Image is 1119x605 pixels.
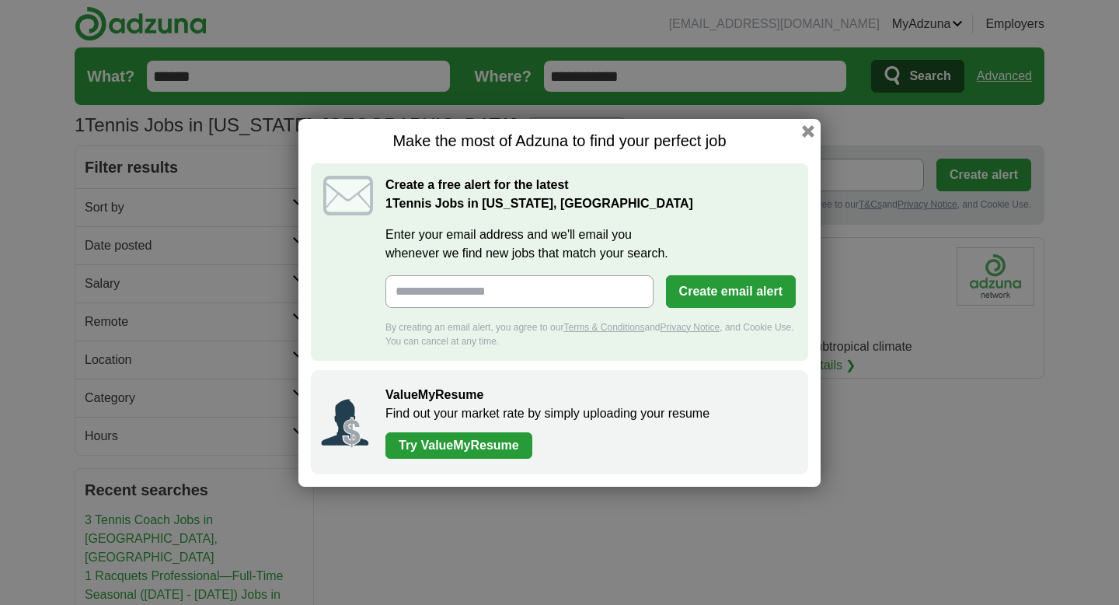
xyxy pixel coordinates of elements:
strong: Tennis Jobs in [US_STATE], [GEOGRAPHIC_DATA] [385,197,693,210]
label: Enter your email address and we'll email you whenever we find new jobs that match your search. [385,226,796,263]
h2: Create a free alert for the latest [385,176,796,213]
a: Terms & Conditions [563,322,644,333]
div: By creating an email alert, you agree to our and , and Cookie Use. You can cancel at any time. [385,320,796,348]
a: Try ValueMyResume [385,432,532,459]
p: Find out your market rate by simply uploading your resume [385,404,793,423]
button: Create email alert [666,275,796,308]
h1: Make the most of Adzuna to find your perfect job [311,131,808,151]
h2: ValueMyResume [385,386,793,404]
a: Privacy Notice [661,322,720,333]
span: 1 [385,194,392,213]
img: icon_email.svg [323,176,373,215]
